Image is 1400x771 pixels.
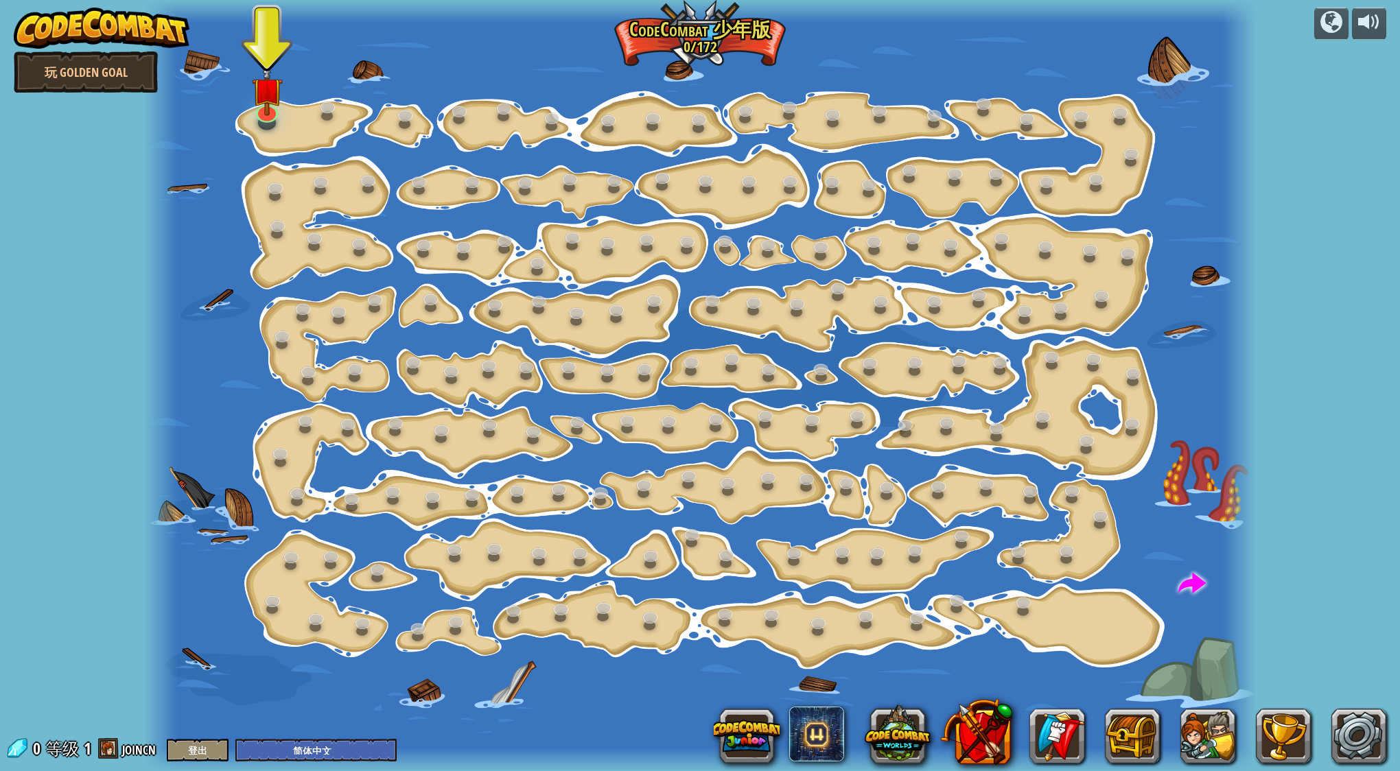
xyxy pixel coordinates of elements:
[1352,8,1386,40] button: 音量调节
[122,737,160,759] a: joincn
[252,63,283,116] img: level-banner-unstarted.png
[84,737,91,759] span: 1
[14,8,189,49] img: CodeCombat - Learn how to code by playing a game
[1314,8,1349,40] button: 战役
[14,51,158,93] a: 玩 Golden Goal
[167,739,229,761] button: 登出
[33,737,45,759] span: 0
[46,737,79,760] span: 等级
